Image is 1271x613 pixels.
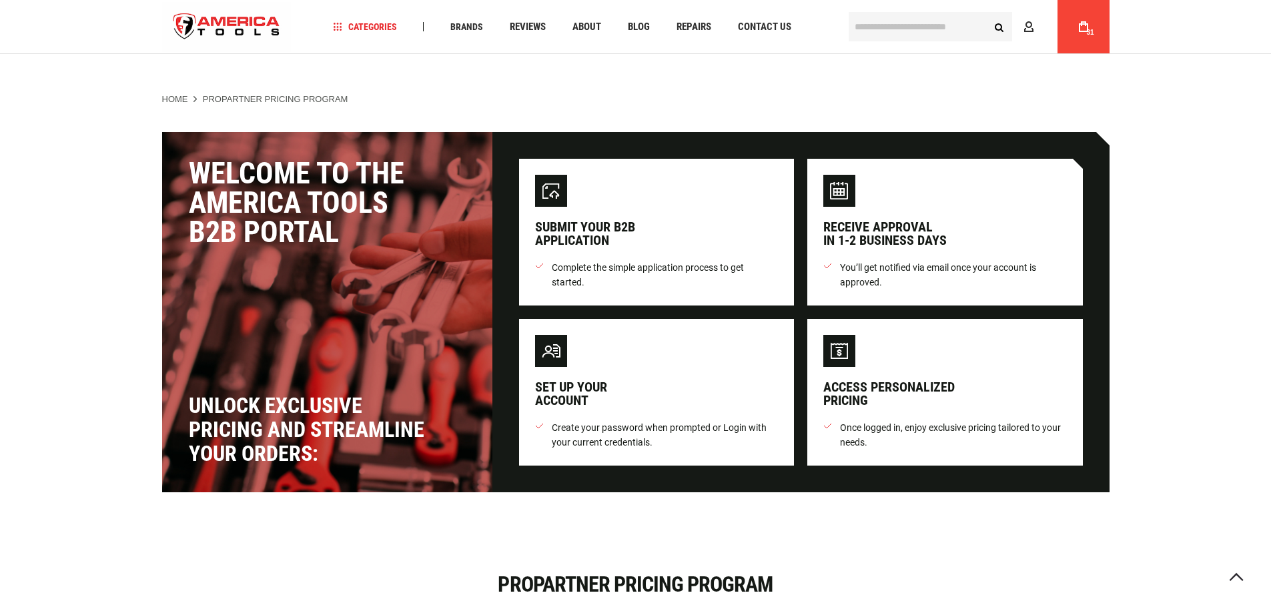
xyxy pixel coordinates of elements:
[162,2,292,52] img: America Tools
[987,14,1012,39] button: Search
[552,260,779,289] span: Complete the simple application process to get started.
[162,2,292,52] a: store logo
[677,22,711,32] span: Repairs
[840,420,1067,450] span: Once logged in, enjoy exclusive pricing tailored to your needs.
[535,380,607,407] div: Set up your account
[552,420,779,450] span: Create your password when prompted or Login with your current credentials.
[738,22,791,32] span: Contact Us
[840,260,1067,289] span: You’ll get notified via email once your account is approved.
[671,18,717,36] a: Repairs
[327,18,403,36] a: Categories
[504,18,552,36] a: Reviews
[162,93,188,105] a: Home
[628,22,650,32] span: Blog
[823,380,955,407] div: Access personalized pricing
[732,18,797,36] a: Contact Us
[535,220,635,247] div: Submit your B2B application
[823,220,947,247] div: Receive approval in 1-2 business days
[1086,29,1094,36] span: 31
[572,22,601,32] span: About
[622,18,656,36] a: Blog
[510,22,546,32] span: Reviews
[189,394,429,466] div: Unlock exclusive pricing and streamline your orders:
[333,22,397,31] span: Categories
[444,18,489,36] a: Brands
[203,94,348,104] strong: ProPartner Pricing Program
[189,159,466,247] div: Welcome to the America Tools B2B Portal
[498,572,773,597] span: ProPartner Pricing Program
[566,18,607,36] a: About
[450,22,483,31] span: Brands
